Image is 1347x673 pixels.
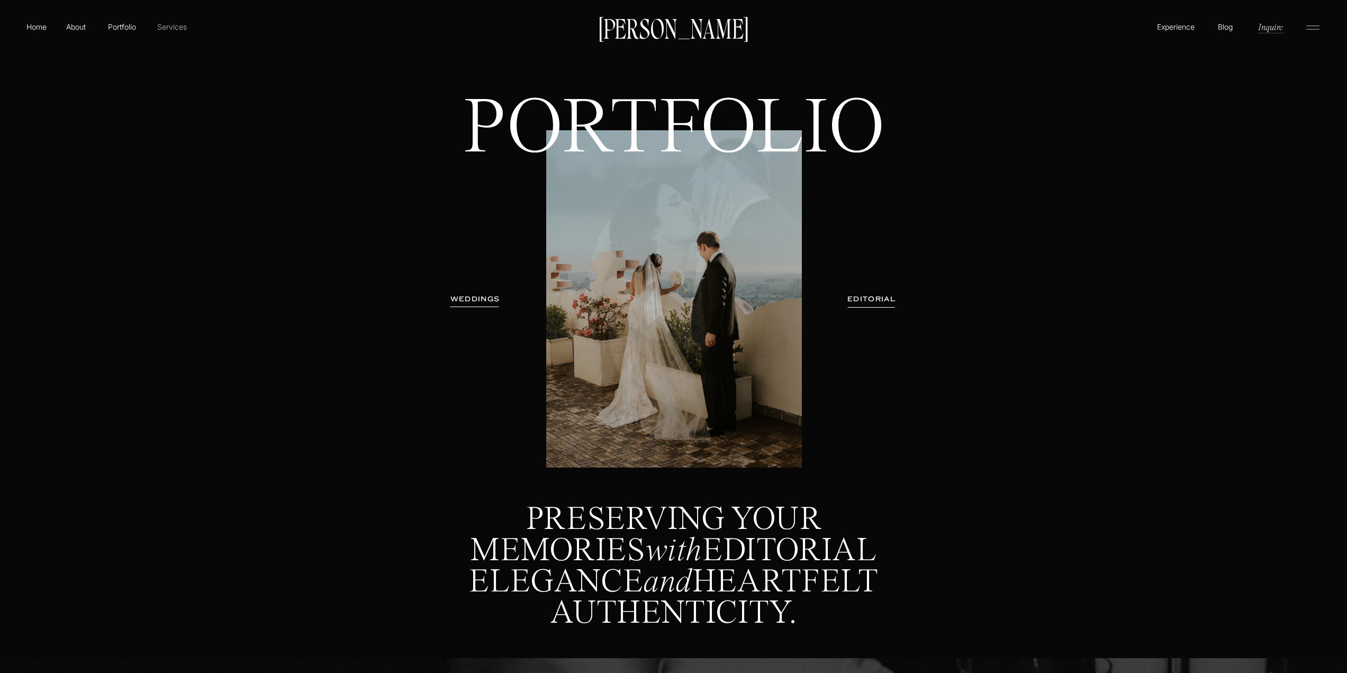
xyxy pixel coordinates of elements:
a: WEDDINGS [442,294,509,304]
a: Home [24,21,49,32]
i: with [645,535,702,568]
a: Experience [1155,21,1196,32]
p: PRESERVING YOUR MEMORIES EDITORIAL ELEGANCE HEARTFELT AUTHENTICITY. [430,505,918,600]
i: and [643,567,692,599]
a: EDITORIAL [833,294,910,304]
a: Portfolio [103,21,141,32]
h1: PORTFOLIO [445,95,903,238]
a: About [64,21,88,32]
a: [PERSON_NAME] [594,16,754,39]
a: Blog [1215,21,1235,32]
a: Services [156,21,187,32]
a: Inquire [1257,21,1284,33]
